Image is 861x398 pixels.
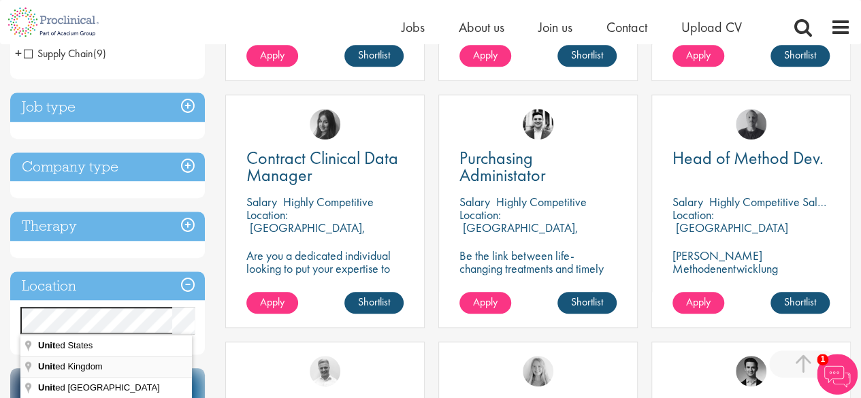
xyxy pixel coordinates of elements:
a: Jobs [402,18,425,36]
a: Purchasing Administator [459,150,617,184]
span: Salary [672,194,703,210]
span: Head of Method Dev. [672,146,824,169]
span: Unit [38,340,55,350]
h3: Therapy [10,212,205,241]
h3: Company type [10,152,205,182]
span: Apply [260,295,285,309]
span: Purchasing Administator [459,146,546,186]
p: [GEOGRAPHIC_DATA] (60318), [GEOGRAPHIC_DATA] [672,220,828,248]
p: [GEOGRAPHIC_DATA], [GEOGRAPHIC_DATA] [459,220,579,248]
span: Supply Chain [24,46,93,61]
a: Apply [459,292,511,314]
a: Shortlist [557,292,617,314]
span: (9) [93,46,106,61]
a: Shortlist [344,292,404,314]
span: Apply [686,48,711,62]
h3: Location [10,271,205,301]
span: Salary [459,194,490,210]
img: Chatbot [817,354,858,395]
p: [PERSON_NAME] Methodenentwicklung (m/w/d)** | Dauerhaft | Biowissenschaften | [GEOGRAPHIC_DATA] (... [672,249,830,327]
a: Apply [246,45,298,67]
span: Location: [459,207,501,222]
img: Felix Zimmer [736,109,766,139]
a: Upload CV [681,18,742,36]
span: Apply [260,48,285,62]
span: Apply [686,295,711,309]
span: Apply [473,295,498,309]
a: Apply [459,45,511,67]
img: Heidi Hennigan [310,109,340,139]
p: Highly Competitive Salary [709,194,833,210]
span: Supply Chain [24,46,106,61]
p: Highly Competitive [283,194,374,210]
a: Apply [246,292,298,314]
a: Apply [672,45,724,67]
span: + [15,43,22,63]
span: ed [GEOGRAPHIC_DATA] [38,382,162,393]
a: About us [459,18,504,36]
img: Edward Little [523,109,553,139]
span: Location: [246,207,288,222]
span: Contract Clinical Data Manager [246,146,398,186]
a: Apply [672,292,724,314]
img: Joshua Bye [310,356,340,386]
span: Unit [38,382,55,393]
img: Shannon Briggs [523,356,553,386]
a: Shortlist [770,45,830,67]
p: [GEOGRAPHIC_DATA], [GEOGRAPHIC_DATA] [246,220,365,248]
a: Shortlist [557,45,617,67]
p: Highly Competitive [496,194,587,210]
span: 1 [817,354,828,365]
a: Contact [606,18,647,36]
a: Head of Method Dev. [672,150,830,167]
span: ed States [38,340,95,350]
span: Unit [38,361,55,371]
span: ed Kingdom [38,361,105,371]
img: Max Slevogt [736,356,766,386]
a: Shortlist [344,45,404,67]
span: Location: [672,207,714,222]
span: Apply [473,48,498,62]
p: Be the link between life-changing treatments and timely supply. [459,249,617,288]
h3: Job type [10,93,205,122]
span: Salary [246,194,277,210]
p: Are you a dedicated individual looking to put your expertise to work fully flexibly in a remote p... [246,249,404,301]
a: Shortlist [770,292,830,314]
a: Join us [538,18,572,36]
a: Contract Clinical Data Manager [246,150,404,184]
